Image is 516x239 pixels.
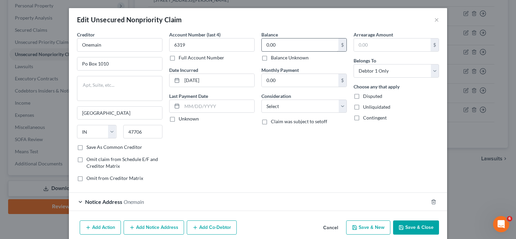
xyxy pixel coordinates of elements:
[363,104,390,110] span: Unliquidated
[169,92,208,100] label: Last Payment Date
[80,220,121,235] button: Add Action
[182,74,254,87] input: MM/DD/YYYY
[318,221,343,235] button: Cancel
[346,220,390,235] button: Save & New
[363,93,382,99] span: Disputed
[354,58,376,63] span: Belongs To
[262,38,338,51] input: 0.00
[179,54,224,61] label: Full Account Number
[271,54,309,61] label: Balance Unknown
[261,92,291,100] label: Consideration
[77,15,182,24] div: Edit Unsecured Nonpriority Claim
[261,31,278,38] label: Balance
[507,216,512,221] span: 6
[431,38,439,51] div: $
[169,31,221,38] label: Account Number (last 4)
[271,118,327,124] span: Claim was subject to setoff
[187,220,237,235] button: Add Co-Debtor
[354,31,393,38] label: Arrearage Amount
[338,38,346,51] div: $
[262,74,338,87] input: 0.00
[393,220,439,235] button: Save & Close
[354,38,431,51] input: 0.00
[86,156,158,169] span: Omit claim from Schedule E/F and Creditor Matrix
[169,38,255,52] input: XXXX
[77,107,162,120] input: Enter city...
[86,175,143,181] span: Omit from Creditor Matrix
[434,16,439,24] button: ×
[77,38,162,52] input: Search creditor by name...
[493,216,509,232] iframe: Intercom live chat
[124,198,144,205] span: Onemain
[182,100,254,113] input: MM/DD/YYYY
[77,32,95,37] span: Creditor
[86,144,142,151] label: Save As Common Creditor
[179,115,199,122] label: Unknown
[261,67,299,74] label: Monthly Payment
[363,115,387,121] span: Contingent
[77,57,162,70] input: Enter address...
[169,67,198,74] label: Date Incurred
[354,83,399,90] label: Choose any that apply
[85,198,122,205] span: Notice Address
[123,125,163,138] input: Enter zip...
[124,220,184,235] button: Add Notice Address
[338,74,346,87] div: $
